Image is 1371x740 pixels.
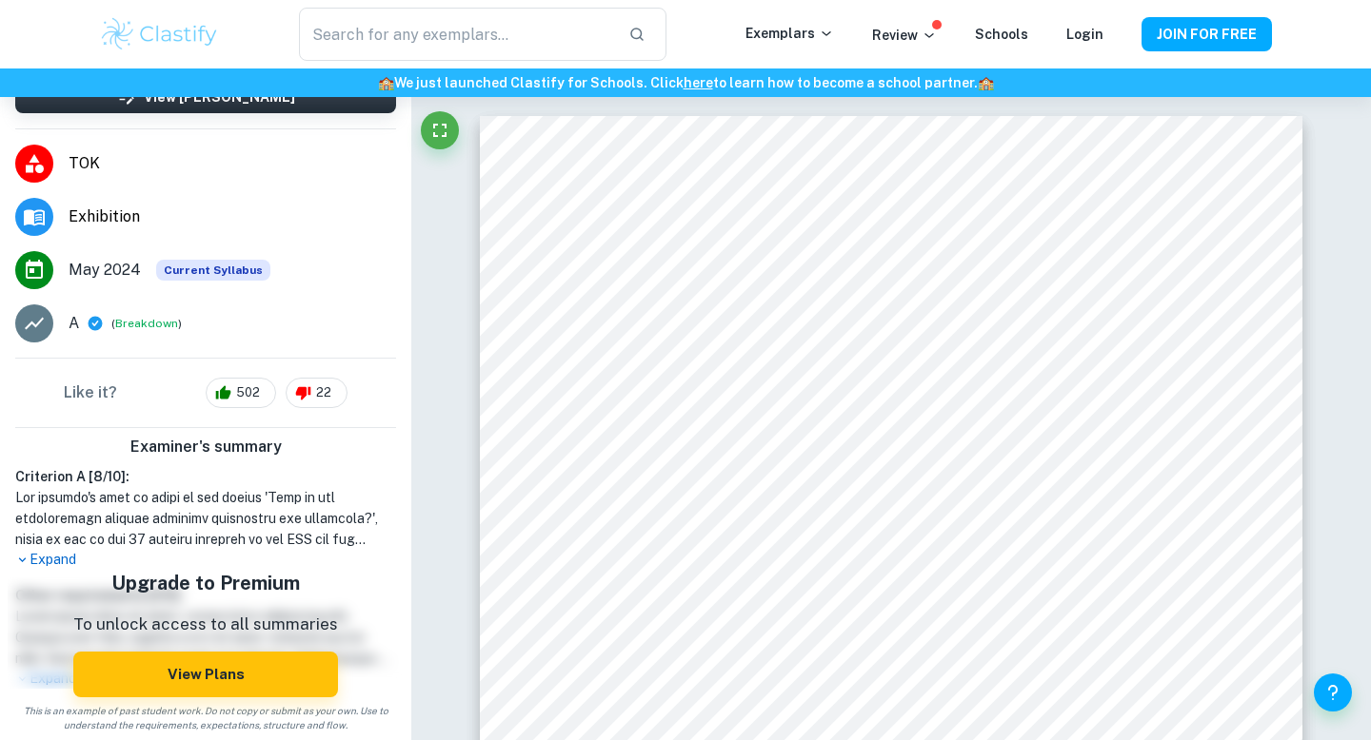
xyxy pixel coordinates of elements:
[4,72,1367,93] h6: We just launched Clastify for Schools. Click to learn how to become a school partner.
[99,15,220,53] img: Clastify logo
[73,652,338,697] button: View Plans
[975,27,1028,42] a: Schools
[286,378,348,408] div: 22
[15,550,396,570] p: Expand
[15,81,396,113] button: View [PERSON_NAME]
[8,436,404,458] h6: Examiner's summary
[15,487,396,550] h1: Lor ipsumdo's amet co adipi el sed doeius 'Temp in utl etdoloremagn aliquae adminimv quisnostru e...
[1142,17,1272,51] button: JOIN FOR FREE
[73,613,338,637] p: To unlock access to all summaries
[745,23,834,44] p: Exemplars
[156,260,270,281] span: Current Syllabus
[69,152,396,175] span: TOK
[206,378,276,408] div: 502
[64,381,117,404] h6: Like it?
[69,312,79,335] p: A
[978,75,994,90] span: 🏫
[684,75,713,90] a: here
[144,87,295,107] h6: View [PERSON_NAME]
[115,315,178,332] button: Breakdown
[1066,27,1103,42] a: Login
[69,205,396,228] span: Exhibition
[306,383,342,402] span: 22
[8,704,404,732] span: This is an example of past student work. Do not copy or submit as your own. Use to understand the...
[111,315,182,333] span: ( )
[226,383,270,402] span: 502
[1314,673,1352,711] button: Help and Feedback
[73,569,338,597] h5: Upgrade to Premium
[69,259,141,282] span: May 2024
[299,8,613,61] input: Search for any exemplars...
[15,466,396,487] h6: Criterion A [ 8 / 10 ]:
[872,25,937,46] p: Review
[378,75,394,90] span: 🏫
[156,260,270,281] div: This exemplar is based on the current syllabus. Feel free to refer to it for inspiration/ideas wh...
[421,111,459,149] button: Fullscreen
